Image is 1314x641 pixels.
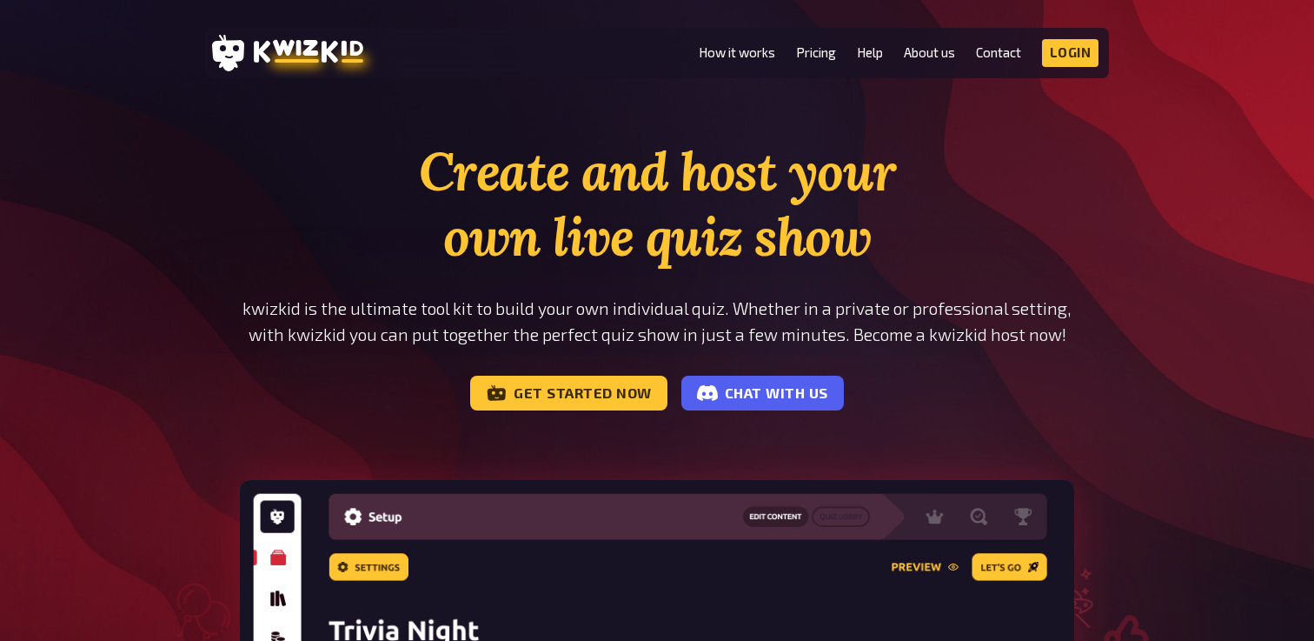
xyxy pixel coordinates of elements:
a: Contact [976,45,1021,60]
a: How it works [699,45,775,60]
a: Login [1042,39,1099,67]
a: Chat with us [681,376,844,411]
a: About us [904,45,955,60]
h1: Create and host your own live quiz show [240,139,1074,270]
a: Pricing [796,45,836,60]
a: Help [857,45,883,60]
a: Get started now [470,376,667,411]
p: kwizkid is the ultimate tool kit to build your own individual quiz. Whether in a private or profe... [240,296,1074,348]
